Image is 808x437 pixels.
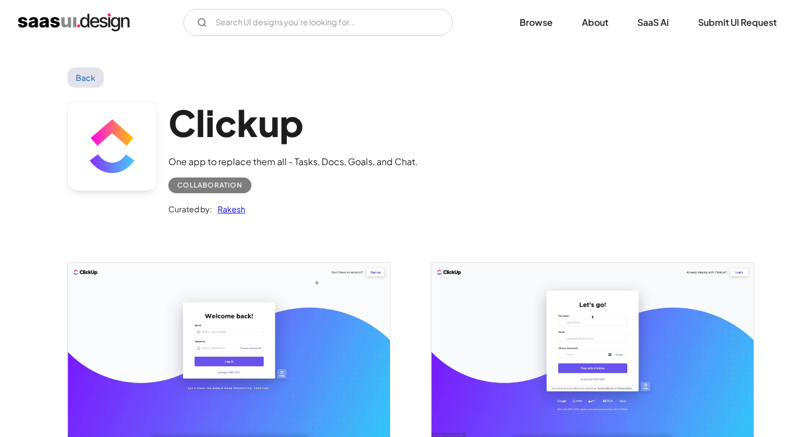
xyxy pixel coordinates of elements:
img: 60436226e717603c391a42bc_Clickup%20Login.jpg [68,263,390,437]
a: Back [67,67,104,88]
a: open lightbox [431,263,754,437]
h1: Clickup [168,101,418,144]
a: Rakesh [212,202,245,216]
a: Submit UI Request [685,10,790,35]
div: Collaboration [177,179,242,192]
a: Browse [506,10,566,35]
img: 60436225eb50aa49d2530e90_Clickup%20Signup.jpg [431,263,754,437]
a: About [568,10,622,35]
a: home [18,13,130,31]
a: SaaS Ai [624,10,682,35]
a: open lightbox [68,263,390,437]
div: Curated by: [168,202,212,216]
input: Search UI designs you're looking for... [183,9,453,36]
form: Email Form [183,9,453,36]
div: One app to replace them all - Tasks, Docs, Goals, and Chat. [168,155,418,169]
